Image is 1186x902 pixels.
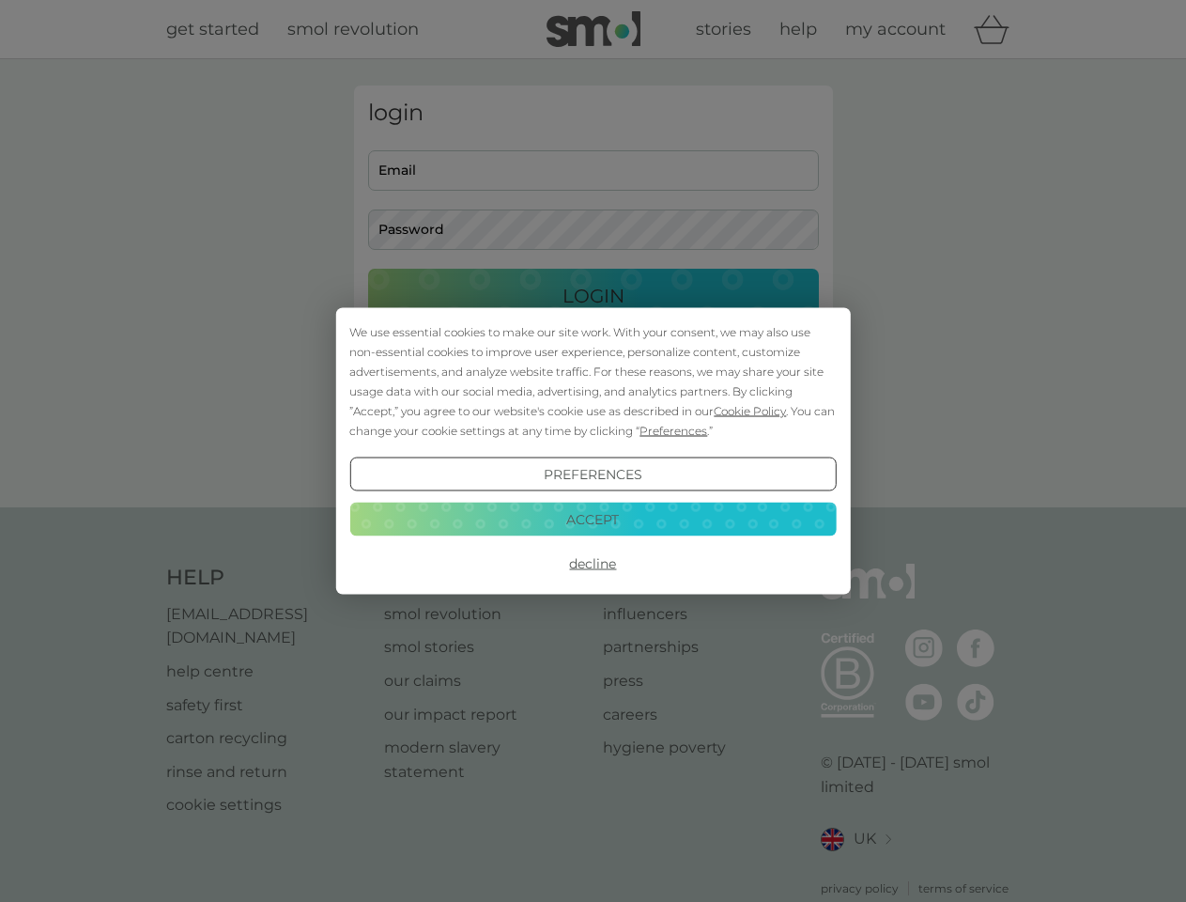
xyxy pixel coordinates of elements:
[335,308,850,595] div: Cookie Consent Prompt
[349,502,836,536] button: Accept
[349,547,836,581] button: Decline
[349,458,836,491] button: Preferences
[349,322,836,441] div: We use essential cookies to make our site work. With your consent, we may also use non-essential ...
[714,404,786,418] span: Cookie Policy
[639,424,707,438] span: Preferences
